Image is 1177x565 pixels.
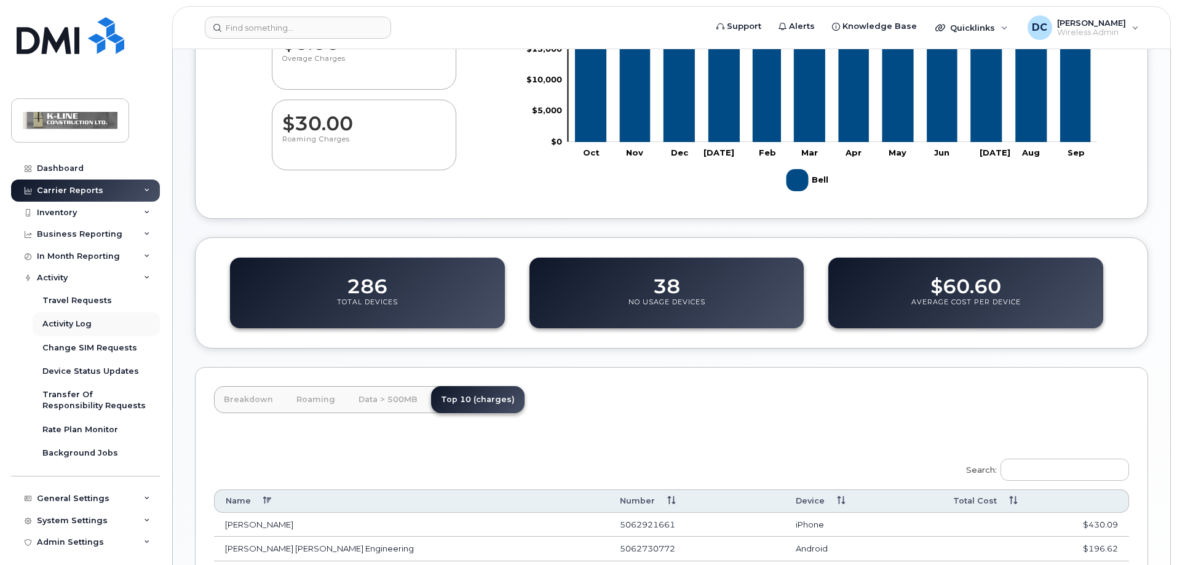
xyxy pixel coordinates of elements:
[526,43,562,53] tspan: $15,000
[770,14,823,39] a: Alerts
[282,135,446,157] p: Roaming Charges
[823,14,925,39] a: Knowledge Base
[934,147,949,157] tspan: Jun
[942,537,1129,561] td: $196.62
[727,20,761,33] span: Support
[787,164,831,196] g: Legend
[801,147,818,157] tspan: Mar
[609,537,785,561] td: 5062730772
[1032,20,1047,35] span: DC
[785,513,942,537] td: iPhone
[214,489,609,512] th: Name: activate to sort column descending
[1019,15,1147,40] div: Darcy Cook
[1021,147,1040,157] tspan: Aug
[950,23,995,33] span: Quicklinks
[628,298,705,320] p: No Usage Devices
[214,537,609,561] td: [PERSON_NAME] [PERSON_NAME] Engineering
[842,20,917,33] span: Knowledge Base
[205,17,391,39] input: Find something...
[785,489,942,512] th: Device: activate to sort column ascending
[1001,459,1129,481] input: Search:
[583,147,600,157] tspan: Oct
[626,147,643,157] tspan: Nov
[789,20,815,33] span: Alerts
[431,386,525,413] a: Top 10 (charges)
[671,147,689,157] tspan: Dec
[942,513,1129,537] td: $430.09
[214,386,283,413] a: Breakdown
[708,14,770,39] a: Support
[889,147,906,157] tspan: May
[551,136,562,146] tspan: $0
[759,147,776,157] tspan: Feb
[349,386,427,413] a: Data > 500MB
[609,489,785,512] th: Number: activate to sort column ascending
[609,513,785,537] td: 5062921661
[526,74,562,84] tspan: $10,000
[845,147,862,157] tspan: Apr
[703,147,734,157] tspan: [DATE]
[282,100,446,135] dd: $30.00
[787,164,831,196] g: Bell
[930,263,1001,298] dd: $60.60
[980,147,1010,157] tspan: [DATE]
[287,386,345,413] a: Roaming
[927,15,1016,40] div: Quicklinks
[1068,147,1085,157] tspan: Sep
[1057,28,1126,38] span: Wireless Admin
[282,54,446,76] p: Overage Charges
[1057,18,1126,28] span: [PERSON_NAME]
[337,298,398,320] p: Total Devices
[347,263,387,298] dd: 286
[214,513,609,537] td: [PERSON_NAME]
[911,298,1021,320] p: Average Cost Per Device
[653,263,680,298] dd: 38
[785,537,942,561] td: Android
[532,105,562,115] tspan: $5,000
[942,489,1129,512] th: Total Cost: activate to sort column ascending
[958,451,1129,485] label: Search:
